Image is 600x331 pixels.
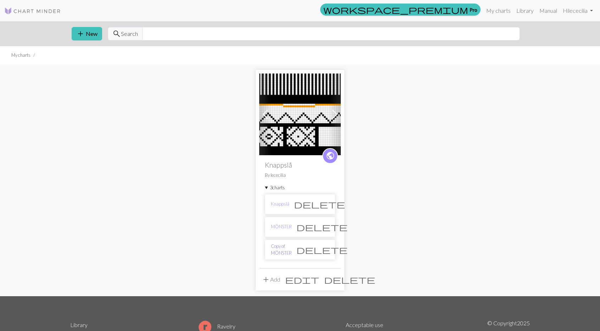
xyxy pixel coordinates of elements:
h2: Knappslå [265,161,335,169]
a: Manual [537,4,560,18]
a: Library [513,4,537,18]
span: delete [296,245,348,255]
li: My charts [11,52,30,59]
img: Knappslå [259,74,341,155]
a: Knappslå [271,201,289,207]
button: Delete chart [289,197,350,211]
i: public [326,149,335,163]
span: delete [324,275,375,284]
summary: 3charts [265,184,335,191]
button: Add [259,273,283,286]
a: MÖNSTER [271,223,292,230]
span: delete [296,222,348,232]
a: public [322,148,338,164]
a: Knappslå [259,110,341,117]
button: New [72,27,102,40]
span: Search [121,29,138,38]
a: Copy of MÖNSTER [271,243,292,256]
a: Pro [320,4,480,16]
a: Ravelry [199,323,235,330]
a: Library [70,321,88,328]
button: Delete chart [292,220,352,234]
a: My charts [483,4,513,18]
img: Logo [4,7,61,15]
p: By lececilia [265,172,335,179]
span: add [76,29,85,39]
a: Acceptable use [346,321,383,328]
i: Edit [285,275,319,284]
span: add [262,275,270,284]
span: workspace_premium [323,5,468,15]
span: edit [285,275,319,284]
span: search [112,29,121,39]
button: Delete chart [292,243,352,256]
span: public [326,150,335,161]
button: Edit [283,273,322,286]
span: delete [294,199,345,209]
button: Delete [322,273,378,286]
a: Hilececilia [560,4,596,18]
